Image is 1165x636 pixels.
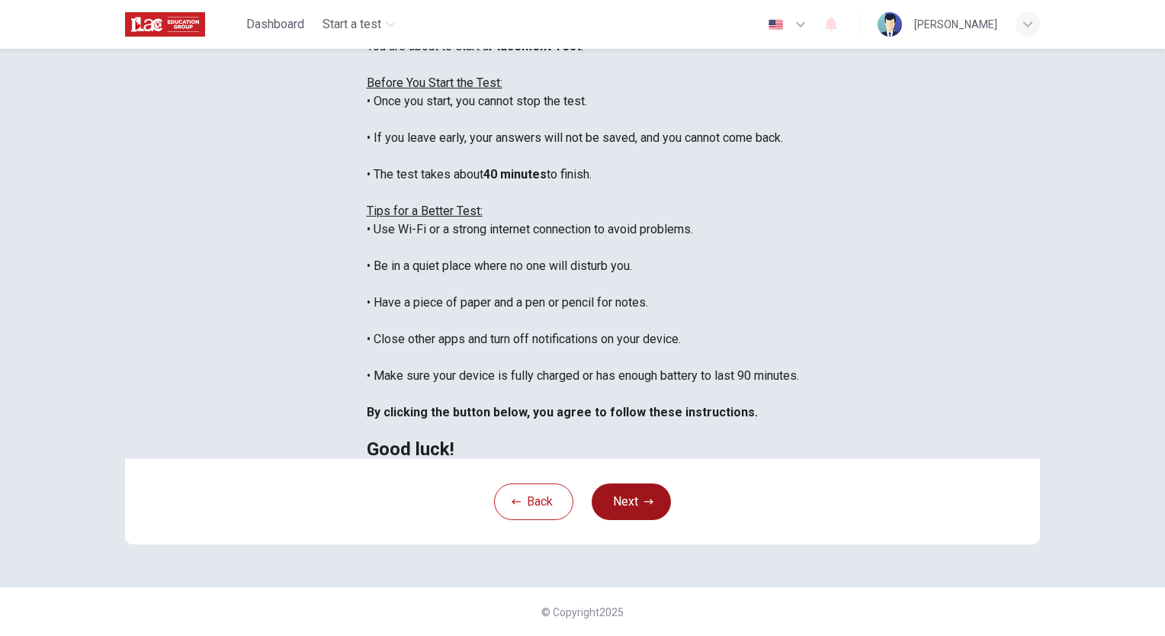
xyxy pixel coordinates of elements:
[483,167,547,181] b: 40 minutes
[541,606,624,618] span: © Copyright 2025
[367,37,799,458] div: You are about to start a . • Once you start, you cannot stop the test. • If you leave early, your...
[367,405,758,419] b: By clicking the button below, you agree to follow these instructions.
[592,483,671,520] button: Next
[316,11,401,38] button: Start a test
[367,204,483,218] u: Tips for a Better Test:
[125,9,205,40] img: ILAC logo
[246,15,304,34] span: Dashboard
[125,9,240,40] a: ILAC logo
[367,75,502,90] u: Before You Start the Test:
[323,15,381,34] span: Start a test
[766,19,785,31] img: en
[367,440,799,458] h2: Good luck!
[914,15,997,34] div: [PERSON_NAME]
[494,483,573,520] button: Back
[878,12,902,37] img: Profile picture
[240,11,310,38] button: Dashboard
